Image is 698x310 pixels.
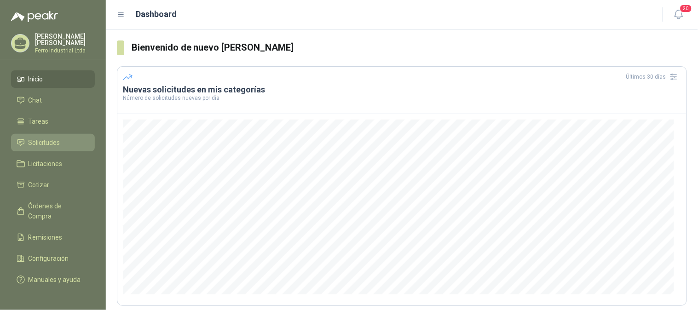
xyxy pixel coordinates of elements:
a: Configuración [11,250,95,267]
span: Órdenes de Compra [29,201,86,221]
p: [PERSON_NAME] [PERSON_NAME] [35,33,95,46]
span: Manuales y ayuda [29,275,81,285]
img: Logo peakr [11,11,58,22]
span: Chat [29,95,42,105]
span: Cotizar [29,180,50,190]
span: 20 [680,4,692,13]
h1: Dashboard [136,8,177,21]
a: Manuales y ayuda [11,271,95,288]
a: Licitaciones [11,155,95,172]
a: Inicio [11,70,95,88]
span: Configuración [29,253,69,264]
button: 20 [670,6,687,23]
span: Licitaciones [29,159,63,169]
h3: Bienvenido de nuevo [PERSON_NAME] [132,40,687,55]
a: Remisiones [11,229,95,246]
a: Cotizar [11,176,95,194]
a: Chat [11,92,95,109]
p: Ferro Industrial Ltda [35,48,95,53]
span: Remisiones [29,232,63,242]
p: Número de solicitudes nuevas por día [123,95,681,101]
div: Últimos 30 días [626,69,681,84]
span: Solicitudes [29,138,60,148]
span: Inicio [29,74,43,84]
a: Solicitudes [11,134,95,151]
a: Tareas [11,113,95,130]
a: Órdenes de Compra [11,197,95,225]
h3: Nuevas solicitudes en mis categorías [123,84,681,95]
span: Tareas [29,116,49,126]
